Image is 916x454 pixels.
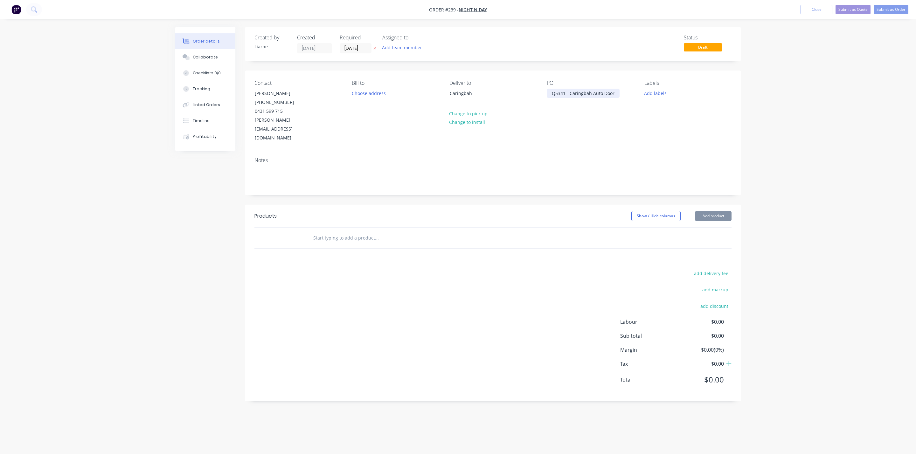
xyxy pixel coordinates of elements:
[836,5,871,14] button: Submit as Quote
[193,70,221,76] div: Checklists 0/0
[677,346,724,354] span: $0.00 ( 0 %)
[382,43,426,52] button: Add team member
[175,129,235,145] button: Profitability
[254,157,732,163] div: Notes
[175,49,235,65] button: Collaborate
[11,5,21,14] img: Factory
[175,97,235,113] button: Linked Orders
[254,80,342,86] div: Contact
[547,89,620,98] div: Q5341 - Caringbah Auto Door
[255,116,308,142] div: [PERSON_NAME][EMAIL_ADDRESS][DOMAIN_NAME]
[193,102,220,108] div: Linked Orders
[175,81,235,97] button: Tracking
[644,80,732,86] div: Labels
[254,212,277,220] div: Products
[382,35,446,41] div: Assigned to
[193,86,210,92] div: Tracking
[352,80,439,86] div: Bill to
[459,7,487,13] a: Night n Day
[348,89,389,97] button: Choose address
[677,360,724,368] span: $0.00
[193,54,218,60] div: Collaborate
[175,33,235,49] button: Order details
[193,118,210,124] div: Timeline
[547,80,634,86] div: PO
[684,35,732,41] div: Status
[449,80,537,86] div: Deliver to
[801,5,832,14] button: Close
[193,38,220,44] div: Order details
[193,134,217,139] div: Profitability
[874,5,908,14] button: Submit as Order
[255,107,308,116] div: 0431 599 715
[313,232,440,244] input: Start typing to add a product...
[255,98,308,107] div: [PHONE_NUMBER]
[620,332,677,340] span: Sub total
[620,376,677,383] span: Total
[255,89,308,98] div: [PERSON_NAME]
[690,269,732,278] button: add delivery fee
[684,43,722,51] span: Draft
[429,7,459,13] span: Order #239 -
[450,89,503,98] div: Caringbah
[249,89,313,143] div: [PERSON_NAME][PHONE_NUMBER]0431 599 715[PERSON_NAME][EMAIL_ADDRESS][DOMAIN_NAME]
[641,89,670,97] button: Add labels
[175,65,235,81] button: Checklists 0/0
[677,332,724,340] span: $0.00
[446,118,489,126] button: Change to install
[620,346,677,354] span: Margin
[340,35,375,41] div: Required
[446,109,491,118] button: Change to pick up
[379,43,426,52] button: Add team member
[175,113,235,129] button: Timeline
[254,35,289,41] div: Created by
[699,285,732,294] button: add markup
[677,318,724,326] span: $0.00
[677,374,724,385] span: $0.00
[697,302,732,310] button: add discount
[254,43,289,50] div: Liarne
[444,89,508,109] div: Caringbah
[620,360,677,368] span: Tax
[695,211,732,221] button: Add product
[631,211,681,221] button: Show / Hide columns
[620,318,677,326] span: Labour
[297,35,332,41] div: Created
